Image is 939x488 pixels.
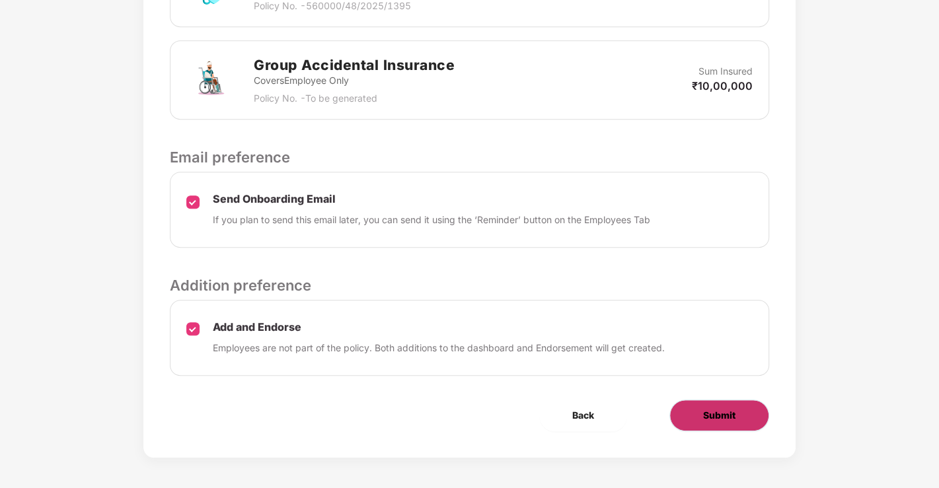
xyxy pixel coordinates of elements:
p: Email preference [170,146,769,168]
p: Covers Employee Only [254,73,455,88]
p: If you plan to send this email later, you can send it using the ‘Reminder’ button on the Employee... [213,213,650,227]
button: Back [539,400,627,431]
h2: Group Accidental Insurance [254,54,455,76]
img: svg+xml;base64,PHN2ZyB4bWxucz0iaHR0cDovL3d3dy53My5vcmcvMjAwMC9zdmciIHdpZHRoPSI3MiIgaGVpZ2h0PSI3Mi... [186,56,234,104]
p: ₹10,00,000 [692,79,753,93]
p: Addition preference [170,274,769,296]
span: Submit [703,408,735,423]
span: Back [572,408,594,423]
p: Send Onboarding Email [213,192,650,206]
p: Employees are not part of the policy. Both additions to the dashboard and Endorsement will get cr... [213,341,665,355]
p: Add and Endorse [213,320,665,334]
p: Sum Insured [698,64,753,79]
button: Submit [669,400,769,431]
p: Policy No. - To be generated [254,91,455,106]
